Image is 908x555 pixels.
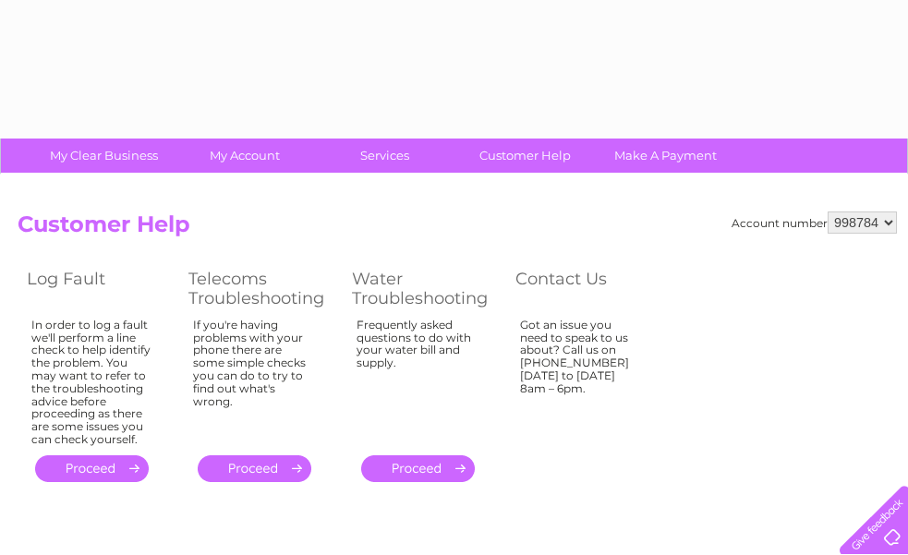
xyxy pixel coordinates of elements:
a: Make A Payment [589,139,742,173]
div: Frequently asked questions to do with your water bill and supply. [357,319,478,439]
a: . [361,455,475,482]
th: Telecoms Troubleshooting [179,264,343,313]
div: Account number [732,211,897,234]
th: Water Troubleshooting [343,264,506,313]
a: . [35,455,149,482]
th: Contact Us [506,264,668,313]
a: My Clear Business [28,139,180,173]
a: Customer Help [449,139,601,173]
h2: Customer Help [18,211,897,247]
div: Got an issue you need to speak to us about? Call us on [PHONE_NUMBER] [DATE] to [DATE] 8am – 6pm. [520,319,640,439]
a: My Account [168,139,321,173]
div: If you're having problems with your phone there are some simple checks you can do to try to find ... [193,319,315,439]
th: Log Fault [18,264,179,313]
a: Services [309,139,461,173]
a: . [198,455,311,482]
div: In order to log a fault we'll perform a line check to help identify the problem. You may want to ... [31,319,151,446]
